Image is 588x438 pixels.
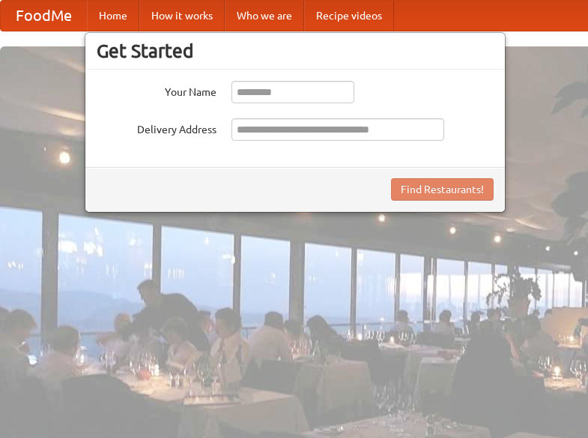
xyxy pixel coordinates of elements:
[97,81,216,100] label: Your Name
[97,118,216,137] label: Delivery Address
[391,178,494,201] button: Find Restaurants!
[87,1,139,31] a: Home
[97,40,494,62] h3: Get Started
[304,1,394,31] a: Recipe videos
[225,1,304,31] a: Who we are
[139,1,225,31] a: How it works
[1,1,87,31] a: FoodMe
